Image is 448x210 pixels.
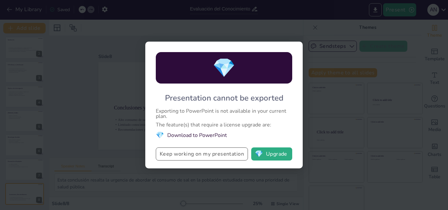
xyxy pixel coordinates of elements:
button: Keep working on my presentation [156,147,248,161]
button: diamondUpgrade [251,147,292,161]
span: diamond [255,151,263,157]
span: diamond [156,131,164,140]
div: Exporting to PowerPoint is not available in your current plan. [156,108,292,119]
div: The feature(s) that require a license upgrade are: [156,122,292,127]
div: Presentation cannot be exported [165,93,283,103]
span: diamond [213,55,235,81]
li: Download to PowerPoint [156,131,292,140]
